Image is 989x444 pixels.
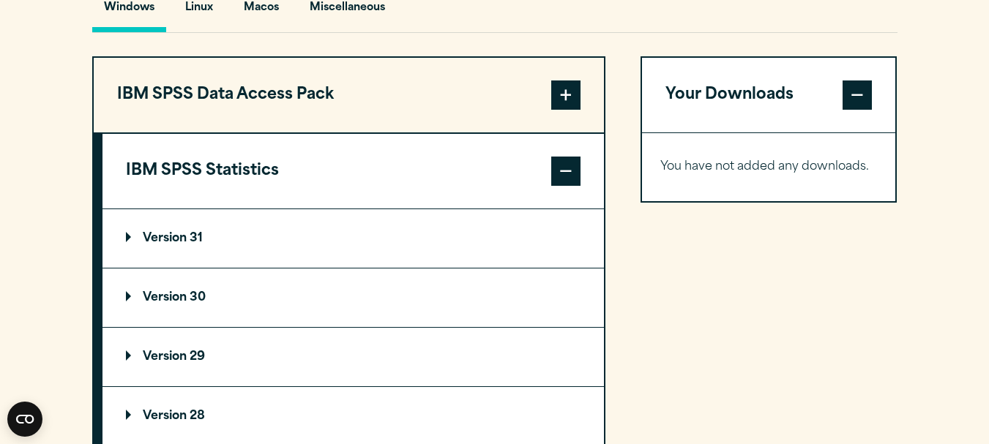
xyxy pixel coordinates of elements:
p: Version 30 [126,292,206,304]
p: Version 29 [126,351,205,363]
p: Version 28 [126,410,205,422]
button: IBM SPSS Statistics [102,134,604,208]
p: You have not added any downloads. [660,157,878,178]
summary: Version 31 [102,209,604,268]
button: Your Downloads [642,58,896,132]
button: IBM SPSS Data Access Pack [94,58,604,132]
button: Open CMP widget [7,402,42,437]
summary: Version 29 [102,328,604,386]
summary: Version 30 [102,268,604,327]
div: Your Downloads [642,132,896,201]
p: Version 31 [126,233,203,244]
